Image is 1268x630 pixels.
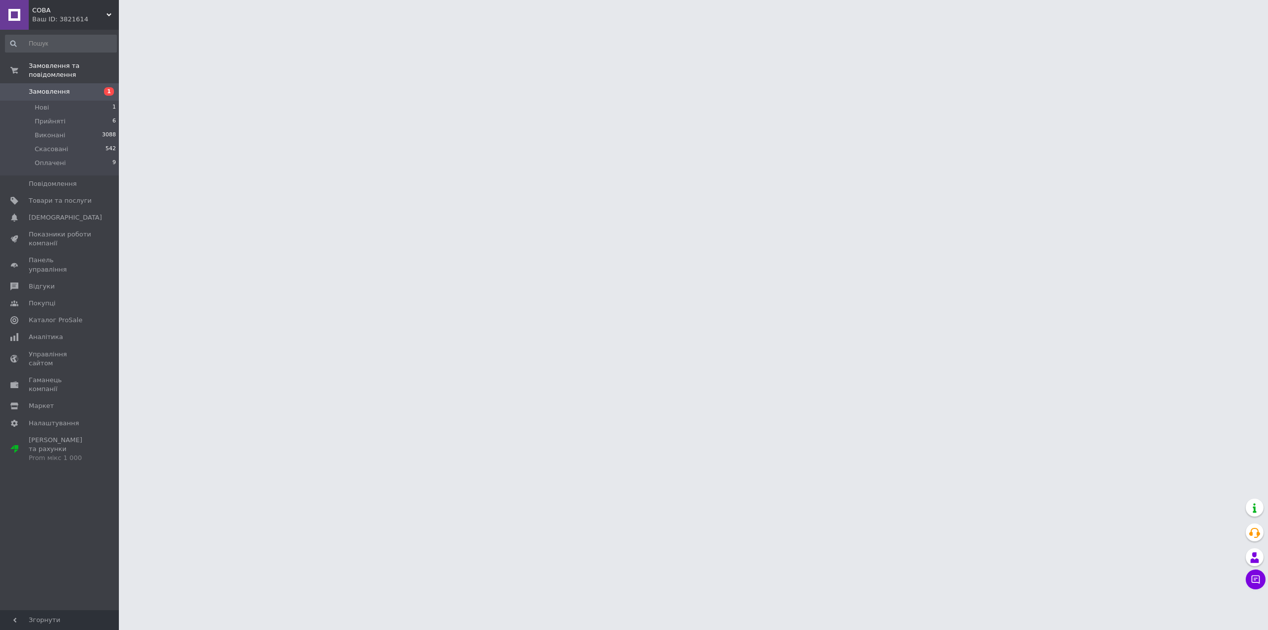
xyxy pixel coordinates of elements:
span: 1 [112,103,116,112]
span: Відгуки [29,282,54,291]
span: Каталог ProSale [29,316,82,325]
span: Прийняті [35,117,65,126]
span: Панель управління [29,256,92,274]
span: 6 [112,117,116,126]
span: Повідомлення [29,179,77,188]
span: Покупці [29,299,55,308]
span: Оплачені [35,159,66,168]
span: Маркет [29,401,54,410]
span: 1 [104,87,114,96]
div: Prom мікс 1 000 [29,454,92,462]
div: Ваш ID: 3821614 [32,15,119,24]
span: Показники роботи компанії [29,230,92,248]
span: Гаманець компанії [29,376,92,394]
button: Чат з покупцем [1246,570,1266,589]
span: Налаштування [29,419,79,428]
input: Пошук [5,35,117,53]
span: СОВА [32,6,106,15]
span: [PERSON_NAME] та рахунки [29,436,92,463]
span: Скасовані [35,145,68,154]
span: Аналітика [29,333,63,342]
span: 542 [106,145,116,154]
span: Товари та послуги [29,196,92,205]
span: Виконані [35,131,65,140]
span: Замовлення та повідомлення [29,61,119,79]
span: 9 [112,159,116,168]
span: Управління сайтом [29,350,92,368]
span: Нові [35,103,49,112]
span: 3088 [102,131,116,140]
span: Замовлення [29,87,70,96]
span: [DEMOGRAPHIC_DATA] [29,213,102,222]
